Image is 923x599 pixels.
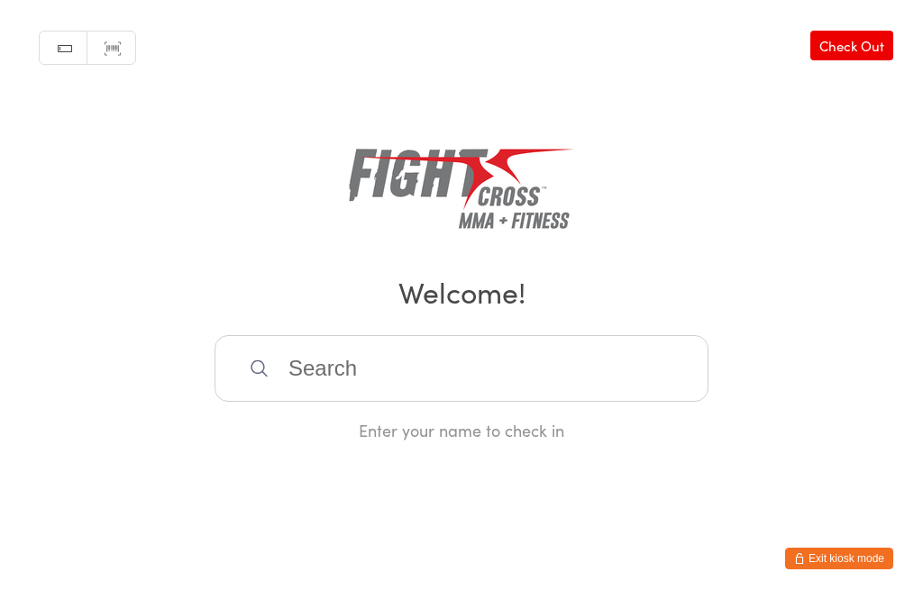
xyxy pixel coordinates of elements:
[18,271,905,312] h2: Welcome!
[810,31,893,60] a: Check Out
[215,335,708,402] input: Search
[785,548,893,569] button: Exit kiosk mode
[215,419,708,441] div: Enter your name to check in
[349,120,574,246] img: Fightcross MMA & Fitness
